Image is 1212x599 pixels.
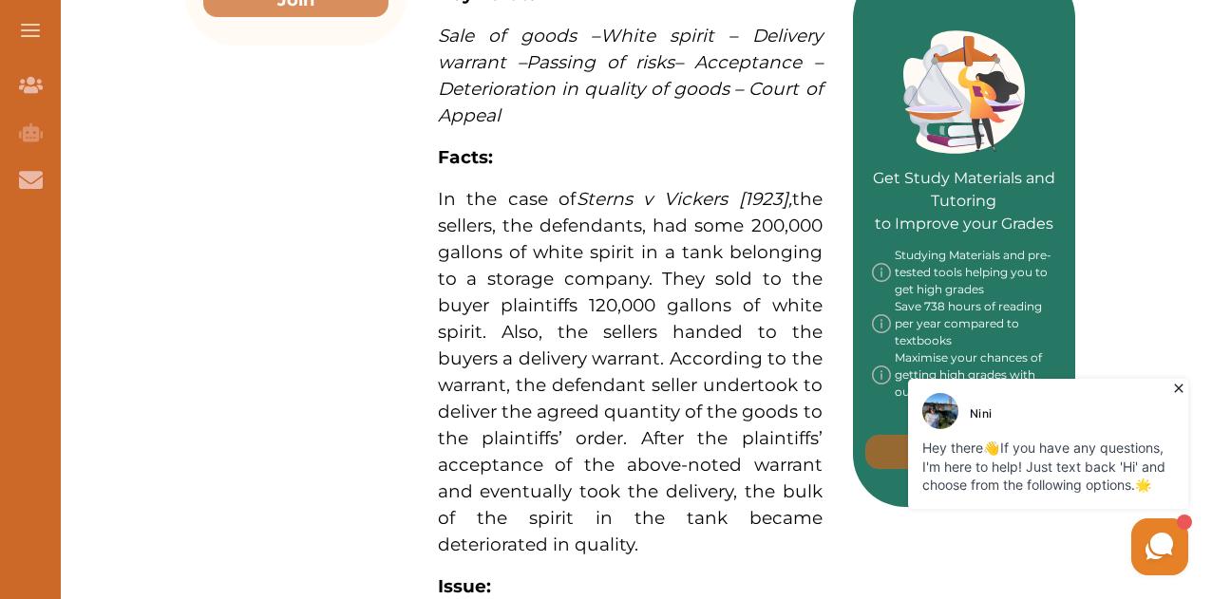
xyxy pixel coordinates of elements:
span: – Court of Appeal [438,78,823,126]
iframe: HelpCrunch [756,374,1193,580]
span: – Acceptance – [674,51,822,73]
div: Maximise your chances of getting high grades with our personalised support [872,349,1057,401]
strong: Facts: [438,146,493,168]
span: White spirit [600,25,715,47]
div: Save 738 hours of reading per year compared to textbooks [872,298,1057,349]
img: info-img [872,349,891,401]
p: Get Study Materials and Tutoring to Improve your Grades [872,114,1057,235]
span: Sale of goods – [438,25,600,47]
span: – Delivery warrant – [438,25,823,73]
span: In the case of the sellers, the defendants, had some 200,000 gallons of white spirit in a tank be... [438,188,823,555]
div: Studying Materials and pre-tested tools helping you to get high grades [872,247,1057,298]
img: Green card image [903,30,1025,154]
span: Deterioration in quality of goods [438,78,730,100]
strong: Issue: [438,575,491,597]
img: info-img [872,298,891,349]
span: Passing of risks [526,51,674,73]
em: , [577,188,792,210]
span: Sterns v Vickers [1923] [577,188,788,210]
img: info-img [872,247,891,298]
